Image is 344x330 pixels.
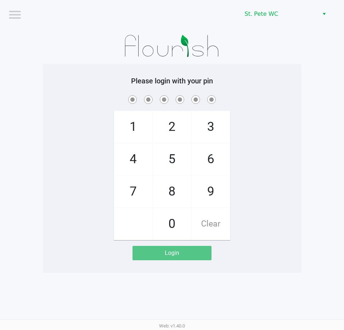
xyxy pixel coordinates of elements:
span: St. Pete WC [245,10,315,18]
span: 9 [192,176,230,207]
button: Select [319,8,329,20]
span: 3 [192,111,230,143]
span: 7 [114,176,152,207]
span: 8 [153,176,191,207]
span: 4 [114,143,152,175]
span: Web: v1.40.0 [159,323,185,329]
span: 6 [192,143,230,175]
span: 0 [153,208,191,240]
h5: Please login with your pin [48,77,296,85]
span: 5 [153,143,191,175]
span: Clear [192,208,230,240]
span: 1 [114,111,152,143]
span: 2 [153,111,191,143]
